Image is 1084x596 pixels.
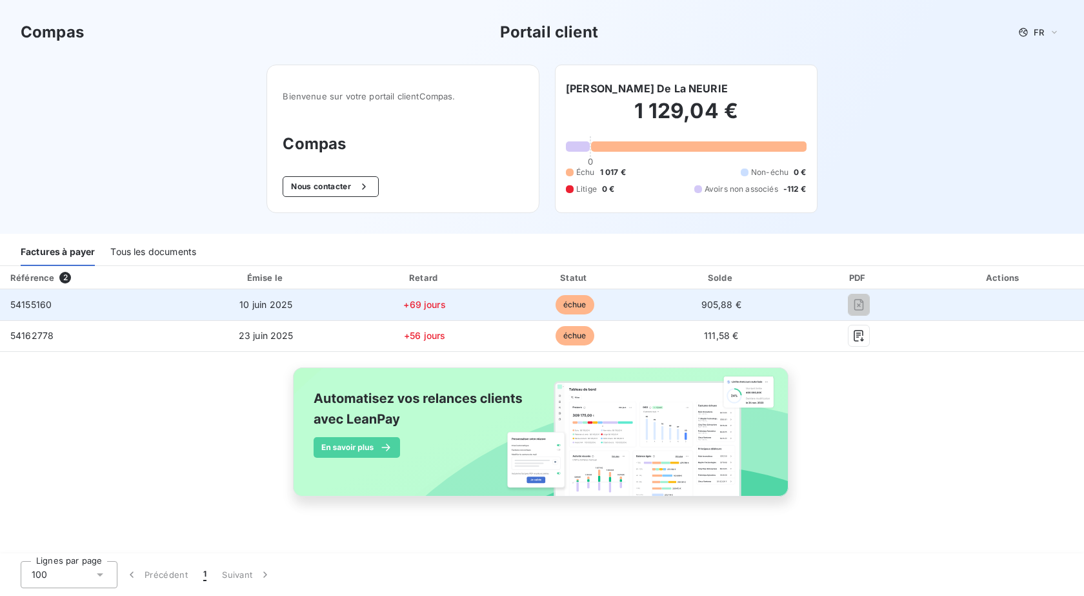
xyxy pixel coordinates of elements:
[10,330,54,341] span: 54162778
[704,330,738,341] span: 111,58 €
[751,167,788,178] span: Non-échu
[283,176,378,197] button: Nous contacter
[239,299,292,310] span: 10 juin 2025
[783,183,807,195] span: -112 €
[556,326,594,345] span: échue
[10,299,52,310] span: 54155160
[588,156,593,167] span: 0
[796,271,921,284] div: PDF
[556,295,594,314] span: échue
[701,299,741,310] span: 905,88 €
[21,239,95,266] div: Factures à payer
[1034,27,1044,37] span: FR
[32,568,47,581] span: 100
[576,183,597,195] span: Litige
[283,91,523,101] span: Bienvenue sur votre portail client Compas .
[186,271,346,284] div: Émise le
[500,21,598,44] h3: Portail client
[794,167,806,178] span: 0 €
[602,183,614,195] span: 0 €
[576,167,595,178] span: Échu
[403,299,445,310] span: +69 jours
[281,360,803,519] img: banner
[652,271,791,284] div: Solde
[196,561,214,588] button: 1
[566,81,728,96] h6: [PERSON_NAME] De La NEURIE
[59,272,71,283] span: 2
[705,183,778,195] span: Avoirs non associés
[566,98,807,137] h2: 1 129,04 €
[214,561,279,588] button: Suivant
[10,272,54,283] div: Référence
[21,21,84,44] h3: Compas
[926,271,1081,284] div: Actions
[203,568,206,581] span: 1
[117,561,196,588] button: Précédent
[404,330,445,341] span: +56 jours
[503,271,647,284] div: Statut
[110,239,196,266] div: Tous les documents
[600,167,626,178] span: 1 017 €
[283,132,523,156] h3: Compas
[239,330,294,341] span: 23 juin 2025
[351,271,497,284] div: Retard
